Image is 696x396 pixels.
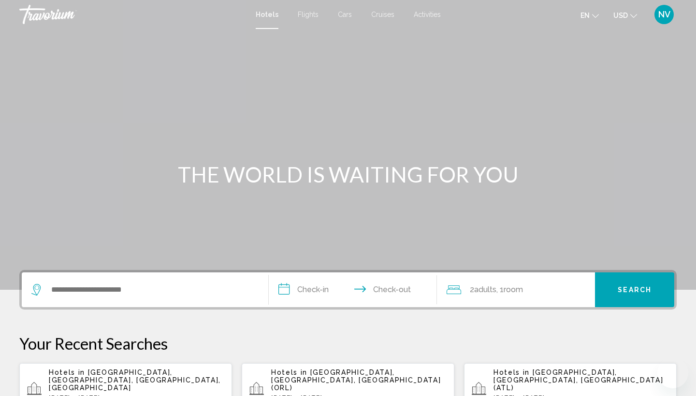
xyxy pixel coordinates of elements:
[470,283,496,297] span: 2
[474,285,496,294] span: Adults
[22,272,674,307] div: Search widget
[657,357,688,388] iframe: Button to launch messaging window
[618,286,652,294] span: Search
[49,368,221,392] span: [GEOGRAPHIC_DATA], [GEOGRAPHIC_DATA], [GEOGRAPHIC_DATA], [GEOGRAPHIC_DATA]
[256,11,278,18] a: Hotels
[613,12,628,19] span: USD
[19,334,677,353] p: Your Recent Searches
[580,12,590,19] span: en
[167,162,529,187] h1: THE WORLD IS WAITING FOR YOU
[414,11,441,18] a: Activities
[271,368,307,376] span: Hotels in
[580,8,599,22] button: Change language
[298,11,319,18] a: Flights
[652,4,677,25] button: User Menu
[613,8,637,22] button: Change currency
[493,368,530,376] span: Hotels in
[496,283,523,297] span: , 1
[269,272,437,307] button: Check in and out dates
[371,11,394,18] a: Cruises
[658,10,670,19] span: NV
[49,368,85,376] span: Hotels in
[19,5,246,24] a: Travorium
[271,368,441,392] span: [GEOGRAPHIC_DATA], [GEOGRAPHIC_DATA], [GEOGRAPHIC_DATA] (ORL)
[493,368,663,392] span: [GEOGRAPHIC_DATA], [GEOGRAPHIC_DATA], [GEOGRAPHIC_DATA] (ATL)
[595,272,674,307] button: Search
[338,11,352,18] a: Cars
[504,285,523,294] span: Room
[437,272,595,307] button: Travelers: 2 adults, 0 children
